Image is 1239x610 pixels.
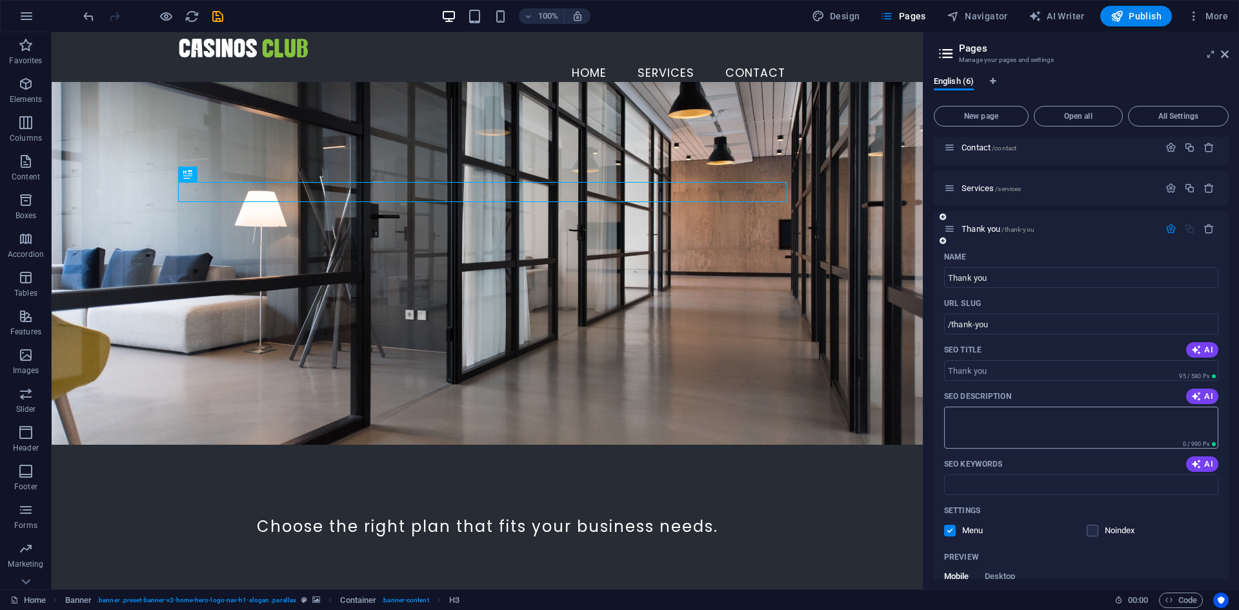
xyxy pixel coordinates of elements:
button: Click here to leave preview mode and continue editing [158,8,174,24]
input: Last part of the URL for this page [944,314,1218,334]
span: . banner .preset-banner-v3-home-hero-logo-nav-h1-slogan .parallax [97,593,296,608]
p: Accordion [8,249,44,259]
i: Undo: Change pages (Ctrl+Z) [81,9,96,24]
button: reload [184,8,199,24]
span: More [1187,10,1228,23]
p: Content [12,172,40,182]
p: URL SLUG [944,298,981,309]
p: Preview of your page in search results [944,552,979,562]
button: Code [1159,593,1203,608]
h2: Pages [959,43,1229,54]
div: Contact/contact [958,143,1159,152]
p: SEO Title [944,345,982,355]
span: Navigator [947,10,1008,23]
button: AI [1186,342,1218,358]
div: Remove [1204,183,1214,194]
h6: Session time [1114,593,1149,608]
button: undo [81,8,96,24]
i: Reload page [185,9,199,24]
div: Services/services [958,184,1159,192]
i: This element contains a background [312,596,320,604]
div: Remove [1204,223,1214,234]
textarea: The text in search results and social media [944,407,1218,449]
a: Click to cancel selection. Double-click to open Pages [10,593,46,608]
span: AI [1191,391,1213,402]
button: Open all [1034,106,1123,127]
span: AI Writer [1029,10,1085,23]
span: Desktop [985,569,1016,587]
div: Duplicate [1184,142,1195,153]
span: AI [1191,459,1213,469]
p: Forms [14,520,37,531]
div: Duplicate [1184,183,1195,194]
span: Publish [1111,10,1162,23]
p: Marketing [8,559,43,569]
button: Pages [875,6,931,26]
button: More [1182,6,1233,26]
button: AI [1186,389,1218,404]
label: The page title in search results and browser tabs [944,345,982,355]
p: Instruct search engines to exclude this page from search results. [1105,525,1147,536]
span: Calculated pixel length in search results [1176,372,1218,381]
span: Services [962,183,1021,193]
span: 00 00 [1128,593,1148,608]
span: Calculated pixel length in search results [1180,440,1218,449]
label: The text in search results and social media [944,391,1011,402]
span: Click to select. Double-click to edit [449,593,459,608]
span: All Settings [1134,112,1223,120]
span: Click to select. Double-click to edit [340,593,376,608]
div: Preview [944,571,1015,596]
i: On resize automatically adjust zoom level to fit chosen device. [572,10,583,22]
button: AI Writer [1023,6,1090,26]
button: All Settings [1128,106,1229,127]
p: Boxes [15,210,37,221]
button: Publish [1100,6,1172,26]
p: SEO Description [944,391,1011,402]
div: Settings [1165,142,1176,153]
p: Footer [14,482,37,492]
p: Header [13,443,39,453]
div: Design (Ctrl+Alt+Y) [807,6,865,26]
p: SEO Keywords [944,459,1002,469]
nav: breadcrumb [65,593,459,608]
button: AI [1186,456,1218,472]
div: Settings [1165,183,1176,194]
span: Pages [880,10,925,23]
p: Features [10,327,41,337]
h3: Manage your pages and settings [959,54,1203,66]
p: Name [944,252,966,262]
div: Language Tabs [934,76,1229,101]
div: Thank you/thank-you [958,225,1159,233]
button: New page [934,106,1029,127]
p: Elements [10,94,43,105]
p: Define if you want this page to be shown in auto-generated navigation. [962,525,1004,536]
p: Favorites [9,56,42,66]
span: New page [940,112,1023,120]
span: AI [1191,345,1213,355]
div: Settings [1165,223,1176,234]
label: Last part of the URL for this page [944,298,981,309]
span: : [1137,595,1139,605]
span: /contact [992,145,1016,152]
button: Navigator [942,6,1013,26]
button: Usercentrics [1213,593,1229,608]
p: Settings [944,505,980,516]
p: Columns [10,133,42,143]
span: . banner-content [381,593,428,608]
span: Open all [1040,112,1117,120]
p: Slider [16,404,36,414]
span: 95 / 580 Px [1179,373,1209,380]
span: /services [995,185,1021,192]
button: Design [807,6,865,26]
p: Tables [14,288,37,298]
span: Contact [962,143,1016,152]
span: English (6) [934,74,974,92]
span: Design [812,10,860,23]
span: Code [1165,593,1197,608]
button: 100% [519,8,565,24]
span: /thank-you [1002,226,1034,233]
span: Mobile [944,569,969,587]
h6: 100% [538,8,559,24]
i: Save (Ctrl+S) [210,9,225,24]
span: Thank you [962,224,1034,234]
